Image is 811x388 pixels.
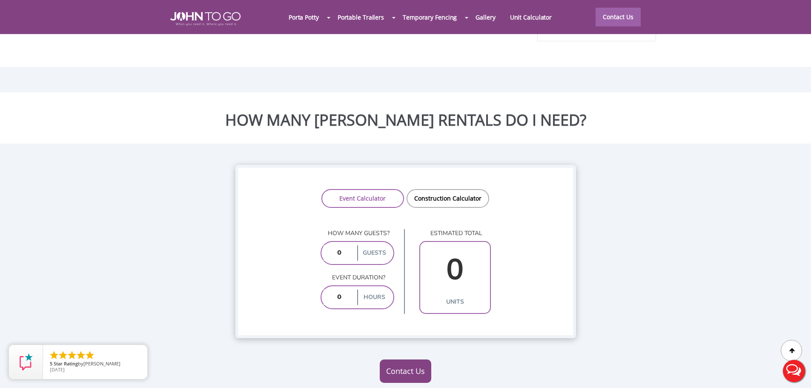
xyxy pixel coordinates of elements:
[324,290,355,305] input: 0
[324,245,355,261] input: 0
[468,8,502,26] a: Gallery
[58,350,68,360] li: 
[357,290,391,305] label: hours
[503,8,559,26] a: Unit Calculator
[407,189,489,208] a: Construction Calculator
[76,350,86,360] li: 
[395,8,464,26] a: Temporary Fencing
[17,354,34,371] img: Review Rating
[50,361,140,367] span: by
[83,360,120,367] span: [PERSON_NAME]
[85,350,95,360] li: 
[281,8,326,26] a: Porta Potty
[49,350,59,360] li: 
[321,189,404,208] a: Event Calculator
[777,354,811,388] button: Live Chat
[67,350,77,360] li: 
[54,360,78,367] span: Star Rating
[330,8,391,26] a: Portable Trailers
[50,360,52,367] span: 5
[321,229,394,238] p: How many guests?
[419,229,491,238] p: estimated total
[380,359,431,383] a: Contact Us
[596,8,641,26] a: Contact Us
[170,12,241,26] img: JOHN to go
[6,112,805,129] h2: HOW MANY [PERSON_NAME] RENTALS DO I NEED?
[422,294,488,310] label: units
[357,245,391,261] label: guests
[422,245,488,294] input: 0
[321,273,394,282] p: Event duration?
[50,366,65,373] span: [DATE]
